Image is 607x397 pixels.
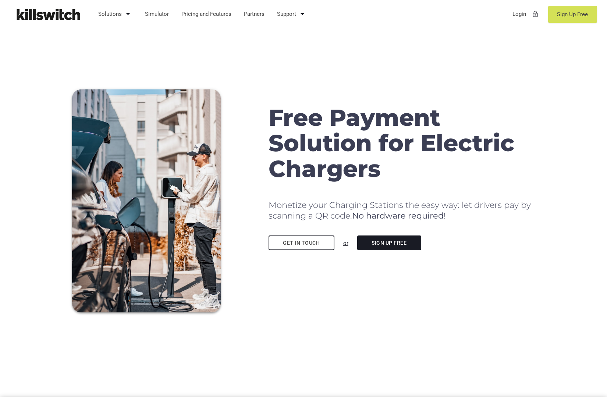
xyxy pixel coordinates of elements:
a: Sign Up Free [357,235,421,250]
a: Pricing and Features [178,4,235,24]
img: Killswitch [11,6,85,24]
a: Sign Up Free [548,6,597,23]
h2: Monetize your Charging Stations the easy way: let drivers pay by scanning a QR code. [269,200,535,221]
a: Simulator [142,4,173,24]
u: or [343,240,348,247]
i: arrow_drop_down [124,5,132,23]
a: Loginlock_outline [509,4,543,24]
h1: Free Payment Solution for Electric Chargers [269,105,535,181]
i: lock_outline [532,5,539,23]
a: Solutions [95,4,136,24]
a: Get in touch [269,235,334,250]
b: No hardware required! [352,210,446,221]
a: Partners [241,4,268,24]
img: Couple charging EV with mobile payments [72,89,221,312]
a: Support [274,4,310,24]
i: arrow_drop_down [298,5,307,23]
